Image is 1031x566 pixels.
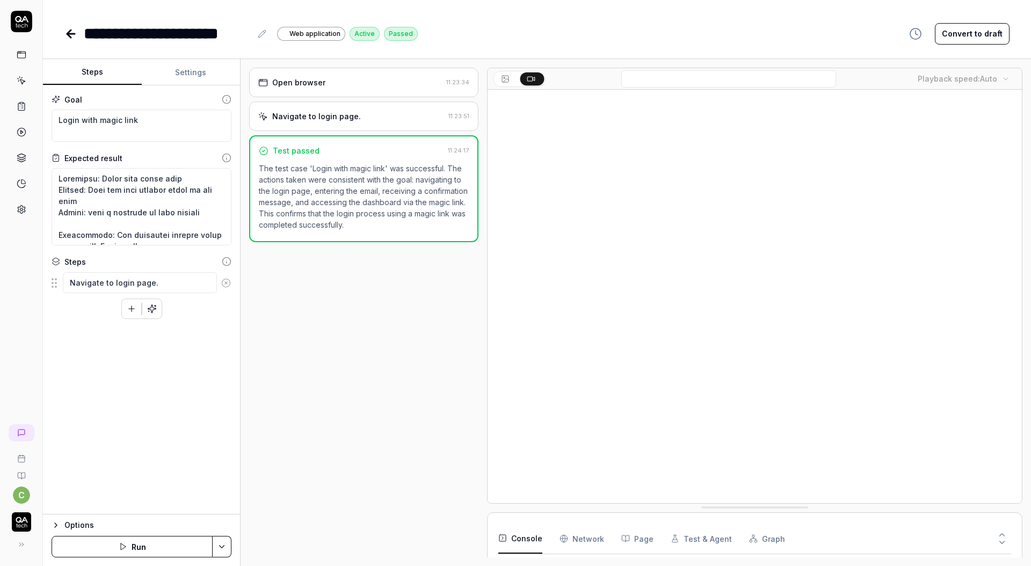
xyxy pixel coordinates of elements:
[498,524,542,554] button: Console
[446,78,469,86] time: 11:23:34
[43,60,142,85] button: Steps
[52,272,231,294] div: Suggestions
[289,29,340,39] span: Web application
[64,94,82,105] div: Goal
[277,26,345,41] a: Web application
[52,536,213,557] button: Run
[13,487,30,504] button: c
[259,163,469,230] p: The test case 'Login with magic link' was successful. The actions taken were consistent with the ...
[272,111,361,122] div: Navigate to login page.
[4,446,38,463] a: Book a call with us
[918,73,997,84] div: Playback speed:
[448,147,469,154] time: 11:24:17
[64,256,86,267] div: Steps
[64,519,231,532] div: Options
[4,463,38,480] a: Documentation
[217,272,235,294] button: Remove step
[52,519,231,532] button: Options
[64,153,122,164] div: Expected result
[935,23,1010,45] button: Convert to draft
[448,112,469,120] time: 11:23:51
[621,524,654,554] button: Page
[671,524,732,554] button: Test & Agent
[142,60,241,85] button: Settings
[903,23,928,45] button: View version history
[384,27,418,41] div: Passed
[749,524,785,554] button: Graph
[350,27,380,41] div: Active
[273,145,320,156] div: Test passed
[9,424,34,441] a: New conversation
[560,524,604,554] button: Network
[4,504,38,534] button: QA Tech Logo
[12,512,31,532] img: QA Tech Logo
[272,77,325,88] div: Open browser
